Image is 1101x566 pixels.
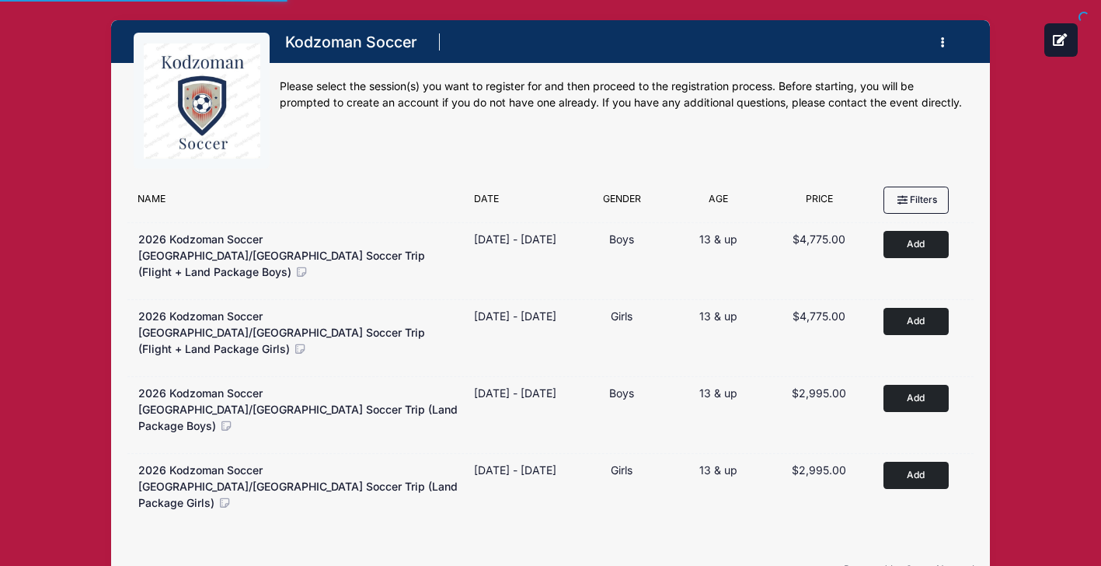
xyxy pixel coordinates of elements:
h1: Kodzoman Soccer [280,29,422,56]
div: Age [668,192,769,214]
button: Filters [883,187,949,213]
span: $2,995.00 [792,386,846,400]
span: $4,775.00 [793,309,845,323]
span: 2026 Kodzoman Soccer [GEOGRAPHIC_DATA]/[GEOGRAPHIC_DATA] Soccer Trip (Land Package Boys) [138,386,458,432]
span: 13 & up [699,309,737,323]
span: 13 & up [699,463,737,477]
button: Add [883,462,949,489]
span: $2,995.00 [792,463,846,477]
span: 13 & up [699,232,737,246]
span: 2026 Kodzoman Soccer [GEOGRAPHIC_DATA]/[GEOGRAPHIC_DATA] Soccer Trip (Land Package Girls) [138,463,458,509]
div: [DATE] - [DATE] [474,308,556,324]
span: Girls [611,463,632,477]
span: 2026 Kodzoman Soccer [GEOGRAPHIC_DATA]/[GEOGRAPHIC_DATA] Soccer Trip (Flight + Land Package Boys) [138,232,425,278]
div: Please select the session(s) you want to register for and then proceed to the registration proces... [280,79,967,111]
span: $4,775.00 [793,232,845,246]
span: Boys [609,232,634,246]
span: 2026 Kodzoman Soccer [GEOGRAPHIC_DATA]/[GEOGRAPHIC_DATA] Soccer Trip (Flight + Land Package Girls) [138,309,425,355]
span: Girls [611,309,632,323]
button: Add [883,231,949,258]
div: Name [131,192,467,214]
span: Boys [609,386,634,400]
img: logo [144,43,260,159]
span: 13 & up [699,386,737,400]
button: Add [883,308,949,335]
button: Add [883,385,949,412]
div: [DATE] - [DATE] [474,462,556,478]
div: [DATE] - [DATE] [474,385,556,401]
div: Price [769,192,870,214]
div: [DATE] - [DATE] [474,231,556,247]
div: Gender [576,192,668,214]
div: Date [466,192,576,214]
